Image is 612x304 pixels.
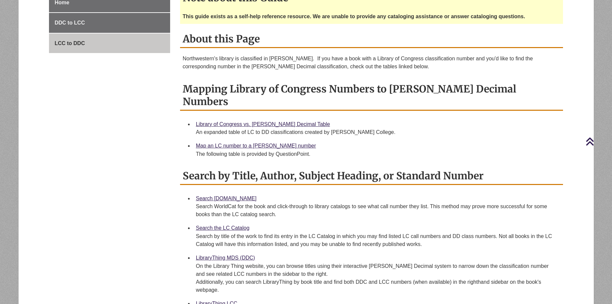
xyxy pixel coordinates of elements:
[183,14,525,19] strong: This guide exists as a self-help reference resource. We are unable to provide any cataloging assi...
[55,20,85,26] span: DDC to LCC
[196,196,257,201] a: Search [DOMAIN_NAME]
[196,128,558,136] div: An expanded table of LC to DD classifications created by [PERSON_NAME] College.
[180,30,563,48] h2: About this Page
[55,40,85,46] span: LCC to DDC
[196,262,558,294] div: On the Library Thing website, you can browse titles using their interactive [PERSON_NAME] Decimal...
[196,121,330,127] a: Library of Congress vs. [PERSON_NAME] Decimal Table
[180,81,563,111] h2: Mapping Library of Congress Numbers to [PERSON_NAME] Decimal Numbers
[180,167,563,185] h2: Search by Title, Author, Subject Heading, or Standard Number
[196,255,255,261] a: LibraryThing MDS (DDC)
[196,232,558,248] div: Search by title of the work to find its entry in the LC Catalog in which you may find listed LC c...
[196,143,316,149] a: Map an LC number to a [PERSON_NAME] number
[49,33,170,53] a: LCC to DDC
[196,203,558,218] div: Search WorldCat for the book and click-through to library catalogs to see what call number they l...
[49,13,170,33] a: DDC to LCC
[196,150,558,158] div: The following table is provided by QuestionPoint.
[586,137,610,146] a: Back to Top
[183,55,560,71] p: Northwestern's library is classified in [PERSON_NAME]. If you have a book with a Library of Congr...
[196,225,250,231] a: Search the LC Catalog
